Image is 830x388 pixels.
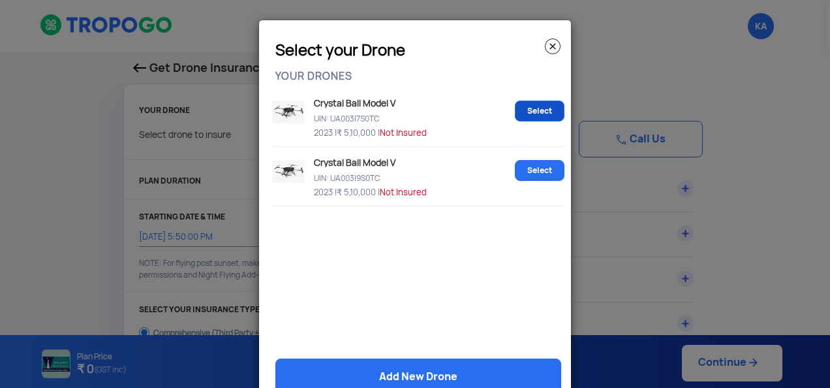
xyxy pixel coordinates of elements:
[380,127,427,138] span: Not Insured
[515,160,564,181] a: Select
[515,101,564,121] a: Select
[337,187,380,198] span: ₹ 5,10,000 |
[275,62,561,81] p: YOUR DRONES
[314,187,337,198] span: 2023 |
[545,39,561,54] img: close
[314,127,337,138] span: 2023 |
[311,154,459,167] p: Crystal Ball Model V
[272,101,305,123] img: Drone image
[275,45,561,56] h3: Select your Drone
[272,160,305,183] img: Drone image
[380,187,427,198] span: Not Insured
[311,111,510,122] p: UIN: UA003I7S0TC
[311,94,459,108] p: Crystal Ball Model V
[337,127,380,138] span: ₹ 5,10,000 |
[311,170,510,182] p: UIN: UA003I9S0TC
